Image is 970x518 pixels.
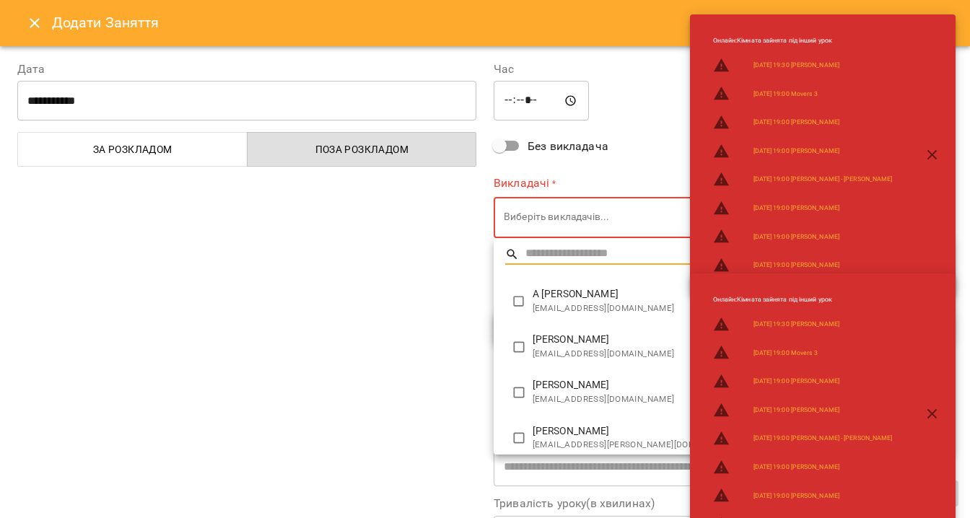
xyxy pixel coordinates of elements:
span: [EMAIL_ADDRESS][DOMAIN_NAME] [533,392,941,407]
a: [DATE] 19:00 [PERSON_NAME] [753,462,839,472]
span: [PERSON_NAME] [533,333,941,347]
span: А [PERSON_NAME] [533,287,941,302]
a: [DATE] 19:00 [PERSON_NAME] - [PERSON_NAME] [753,175,893,184]
a: [DATE] 19:00 Movers 3 [753,348,818,358]
a: [DATE] 19:00 [PERSON_NAME] [753,146,839,156]
a: [DATE] 19:00 [PERSON_NAME] [753,203,839,213]
a: [DATE] 19:00 [PERSON_NAME] [753,118,839,127]
a: [DATE] 19:30 [PERSON_NAME] [753,320,839,329]
li: Онлайн : Кімната зайнята під інший урок [702,30,904,51]
a: [DATE] 19:00 [PERSON_NAME] [753,491,839,501]
span: [EMAIL_ADDRESS][DOMAIN_NAME] [533,302,941,316]
a: [DATE] 19:00 [PERSON_NAME] [753,260,839,270]
span: [EMAIL_ADDRESS][DOMAIN_NAME] [533,347,941,361]
a: [DATE] 19:00 [PERSON_NAME] - [PERSON_NAME] [753,434,893,443]
span: [EMAIL_ADDRESS][PERSON_NAME][DOMAIN_NAME] [533,438,941,452]
li: Онлайн : Кімната зайнята під інший урок [702,289,904,310]
a: [DATE] 19:00 [PERSON_NAME] [753,232,839,242]
a: [DATE] 19:00 Movers 3 [753,89,818,99]
a: [DATE] 19:30 [PERSON_NAME] [753,61,839,70]
a: [DATE] 19:00 [PERSON_NAME] [753,377,839,386]
span: [PERSON_NAME] [533,378,941,392]
span: [PERSON_NAME] [533,424,941,439]
a: [DATE] 19:00 [PERSON_NAME] [753,405,839,415]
